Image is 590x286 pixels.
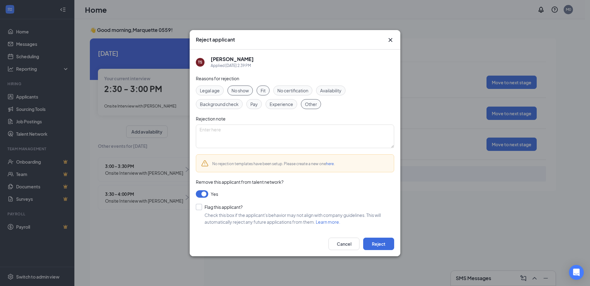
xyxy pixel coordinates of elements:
span: Pay [250,101,258,108]
span: Legal age [200,87,220,94]
h5: [PERSON_NAME] [211,56,254,63]
span: No show [231,87,249,94]
span: Yes [211,190,218,198]
span: Experience [270,101,293,108]
button: Reject [363,238,394,250]
span: Check this box if the applicant's behavior may not align with company guidelines. This will autom... [205,212,381,225]
span: Fit [261,87,266,94]
span: Remove this applicant from talent network? [196,179,284,185]
svg: Warning [201,160,209,167]
svg: Cross [387,36,394,44]
span: Rejection note [196,116,226,121]
span: No rejection templates have been setup. Please create a new one . [212,161,335,166]
span: Availability [320,87,341,94]
button: Close [387,36,394,44]
button: Cancel [328,238,359,250]
h3: Reject applicant [196,36,235,43]
a: Learn more. [316,219,340,225]
span: Reasons for rejection [196,76,239,81]
span: Background check [200,101,239,108]
div: Applied [DATE] 2:39 PM [211,63,254,69]
a: here [326,161,334,166]
div: Open Intercom Messenger [569,265,584,280]
span: Other [305,101,317,108]
span: No certification [277,87,308,94]
div: TS [198,59,202,65]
